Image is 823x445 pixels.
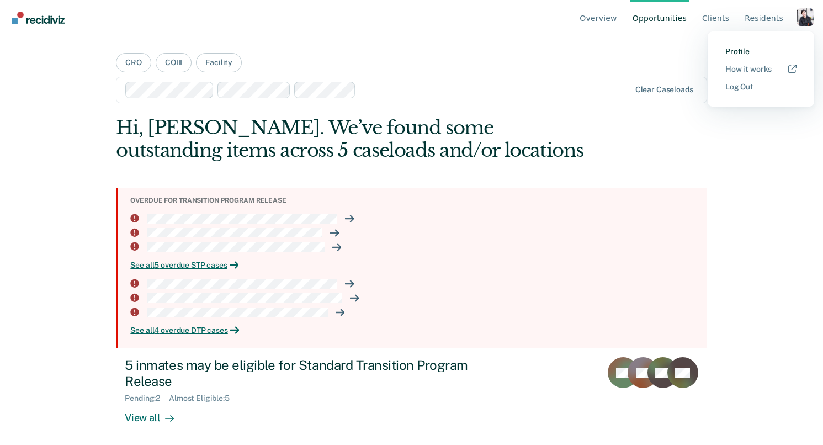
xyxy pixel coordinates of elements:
[12,12,65,24] img: Recidiviz
[130,261,698,270] a: See all5 overdue STP cases
[130,261,698,270] div: See all 5 overdue STP cases
[125,394,169,403] div: Pending : 2
[130,197,698,204] div: Overdue for transition program release
[125,357,512,389] div: 5 inmates may be eligible for Standard Transition Program Release
[708,31,814,107] div: Profile menu
[169,394,238,403] div: Almost Eligible : 5
[725,65,797,74] a: How it works
[116,116,588,162] div: Hi, [PERSON_NAME]. We’ve found some outstanding items across 5 caseloads and/or locations
[130,326,698,335] a: See all4 overdue DTP cases
[125,403,187,425] div: View all
[196,53,242,72] button: Facility
[116,53,151,72] button: CRO
[797,8,814,26] button: Profile dropdown button
[156,53,192,72] button: COIII
[725,82,797,92] a: Log Out
[130,326,698,335] div: See all 4 overdue DTP cases
[635,85,693,94] div: Clear caseloads
[725,47,797,56] a: Profile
